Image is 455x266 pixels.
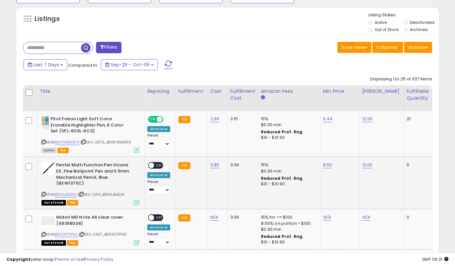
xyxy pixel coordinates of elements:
div: 21 [407,116,427,122]
span: 2025-10-13 09:31 GMT [422,256,448,262]
div: $10 - $10.90 [261,135,315,141]
a: N/A [210,214,218,221]
a: 6.44 [323,116,333,122]
span: All listings that are currently out of stock and unavailable for purchase on Amazon [41,240,66,246]
span: | SKU: U214_B00AJEACHI [78,192,125,197]
div: $0.30 min [261,226,315,232]
b: Reduced Prof. Rng. [261,175,304,181]
div: Min Price [323,88,357,95]
button: Filters [96,42,122,53]
div: 0 [407,162,427,168]
span: | SKU: U070_B00F6N56F0 [80,140,131,145]
b: Reduced Prof. Rng. [261,129,304,135]
a: B00F6N56F0 [55,140,79,145]
a: 12.00 [362,162,373,168]
div: ASIN: [41,162,139,205]
a: 3.85 [210,162,219,168]
a: B00AJEACHI [55,192,77,197]
b: Pilot Frixion Light Soft Color Erasable Highlighter Pen, 6 Color Set (SFL-60SL-6CS) [51,116,130,136]
span: | SKU: U337_B003CT47XC [79,232,127,237]
label: Active [375,20,387,25]
div: Amazon Fees [261,88,317,95]
a: N/A [323,214,331,221]
button: Sep-29 - Oct-05 [101,59,158,70]
button: Save View [337,42,371,53]
div: Amazon AI [147,224,170,230]
div: $10 - $10.90 [261,240,315,245]
small: FBA [178,214,190,222]
span: FBA [67,200,78,206]
a: Privacy Policy [85,256,113,262]
div: 0 [407,214,427,220]
span: All listings that are currently out of stock and unavailable for purchase on Amazon [41,200,66,206]
span: OFF [154,215,165,221]
div: 3.06 [230,214,253,220]
div: Repricing [147,88,173,95]
span: OFF [162,117,173,122]
div: Cost [210,88,225,95]
b: Reduced Prof. Rng. [261,234,304,239]
div: 3.06 [230,162,253,168]
img: 41FNzLbbjNL._SL40_.jpg [41,116,49,129]
a: Terms of Use [56,256,84,262]
div: ASIN: [41,214,139,245]
div: 15% for <= $100 [261,214,315,220]
div: $10 - $10.90 [261,181,315,187]
button: Columns [372,42,403,53]
img: 31YDG1-l4tL._SL40_.jpg [41,214,55,227]
div: 3.15 [230,116,253,122]
label: Out of Stock [375,27,398,32]
div: Fulfillment [178,88,205,95]
div: Fulfillment Cost [230,88,255,102]
small: FBA [178,116,190,123]
div: Fulfillable Quantity [407,88,429,102]
span: FBA [57,148,69,153]
div: Preset: [147,232,171,247]
small: FBA [178,162,190,169]
div: Amazon AI [147,172,170,178]
a: 2.90 [210,116,219,122]
a: 12.00 [362,116,373,122]
span: Columns [377,44,397,51]
div: 15% [261,116,315,122]
span: All listings currently available for purchase on Amazon [41,148,57,153]
div: Title [40,88,142,95]
label: Deactivated [410,20,434,25]
div: ASIN: [41,116,139,152]
a: N/A [362,214,370,221]
span: Last 7 Days [33,61,59,68]
span: Compared to: [68,62,98,68]
div: 8.00% on portion > $100 [261,221,315,226]
p: Listing States: [368,12,439,18]
span: ON [149,117,157,122]
div: Displaying 1 to 25 of 337 items [370,76,432,82]
div: seller snap | | [7,257,113,263]
h5: Listings [35,14,60,24]
label: Archived [410,27,428,32]
a: 8.50 [323,162,332,168]
img: 41AZvOvBUWL._SL40_.jpg [41,162,55,175]
div: $0.30 min [261,168,315,174]
span: FBA [67,240,78,246]
b: Pentel Multi Function Pen Vicuna EX, Fine Ballpoint Pen and 0.5mm Mechanical Pencil, Blue (BXW1375C) [56,162,136,188]
strong: Copyright [7,256,30,262]
button: Actions [404,42,432,53]
div: Preset: [147,133,171,148]
a: B003CT47XC [55,232,78,237]
span: Sep-29 - Oct-05 [111,61,150,68]
div: 15% [261,162,315,168]
b: Midori MD Note A6 clear cover (49358006) [56,214,136,228]
div: Amazon AI [147,126,170,132]
div: Preset: [147,180,171,194]
button: Last 7 Days [24,59,67,70]
div: $0.30 min [261,122,315,128]
span: OFF [154,163,165,168]
div: [PERSON_NAME] [362,88,401,95]
small: Amazon Fees. [261,95,265,101]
